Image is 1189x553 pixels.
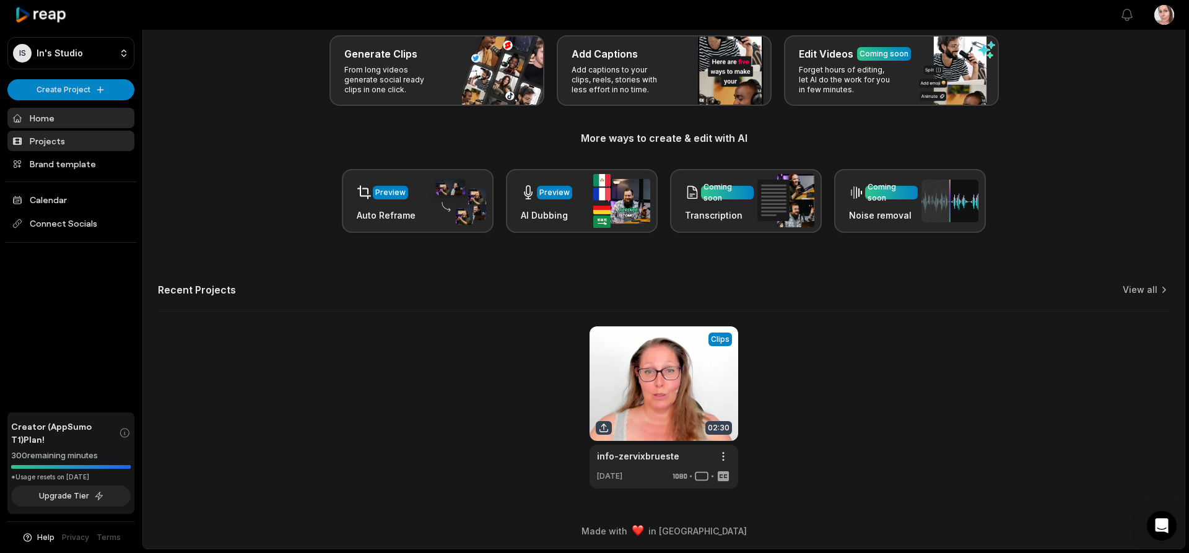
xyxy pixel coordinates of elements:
[344,65,440,95] p: From long videos generate social ready clips in one click.
[158,284,236,296] h2: Recent Projects
[375,187,406,198] div: Preview
[757,174,814,227] img: transcription.png
[597,450,679,463] a: info-zervixbrueste
[429,177,486,225] img: auto_reframe.png
[921,180,978,222] img: noise_removal.png
[13,44,32,63] div: IS
[572,65,668,95] p: Add captions to your clips, reels, stories with less effort in no time.
[1123,284,1157,296] a: View all
[7,108,134,128] a: Home
[572,46,638,61] h3: Add Captions
[344,46,417,61] h3: Generate Clips
[703,181,751,204] div: Coming soon
[685,209,754,222] h3: Transcription
[632,525,643,536] img: heart emoji
[521,209,572,222] h3: AI Dubbing
[357,209,416,222] h3: Auto Reframe
[7,212,134,235] span: Connect Socials
[7,131,134,151] a: Projects
[37,532,54,543] span: Help
[799,65,895,95] p: Forget hours of editing, let AI do the work for you in few minutes.
[37,48,83,59] p: In's Studio
[11,486,131,507] button: Upgrade Tier
[11,472,131,482] div: *Usage resets on [DATE]
[97,532,121,543] a: Terms
[11,420,119,446] span: Creator (AppSumo T1) Plan!
[22,532,54,543] button: Help
[593,174,650,228] img: ai_dubbing.png
[158,131,1170,146] h3: More ways to create & edit with AI
[11,450,131,462] div: 300 remaining minutes
[7,189,134,210] a: Calendar
[868,181,915,204] div: Coming soon
[62,532,89,543] a: Privacy
[7,79,134,100] button: Create Project
[849,209,918,222] h3: Noise removal
[539,187,570,198] div: Preview
[799,46,853,61] h3: Edit Videos
[154,525,1174,538] div: Made with in [GEOGRAPHIC_DATA]
[7,154,134,174] a: Brand template
[1147,511,1177,541] div: Open Intercom Messenger
[860,48,908,59] div: Coming soon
